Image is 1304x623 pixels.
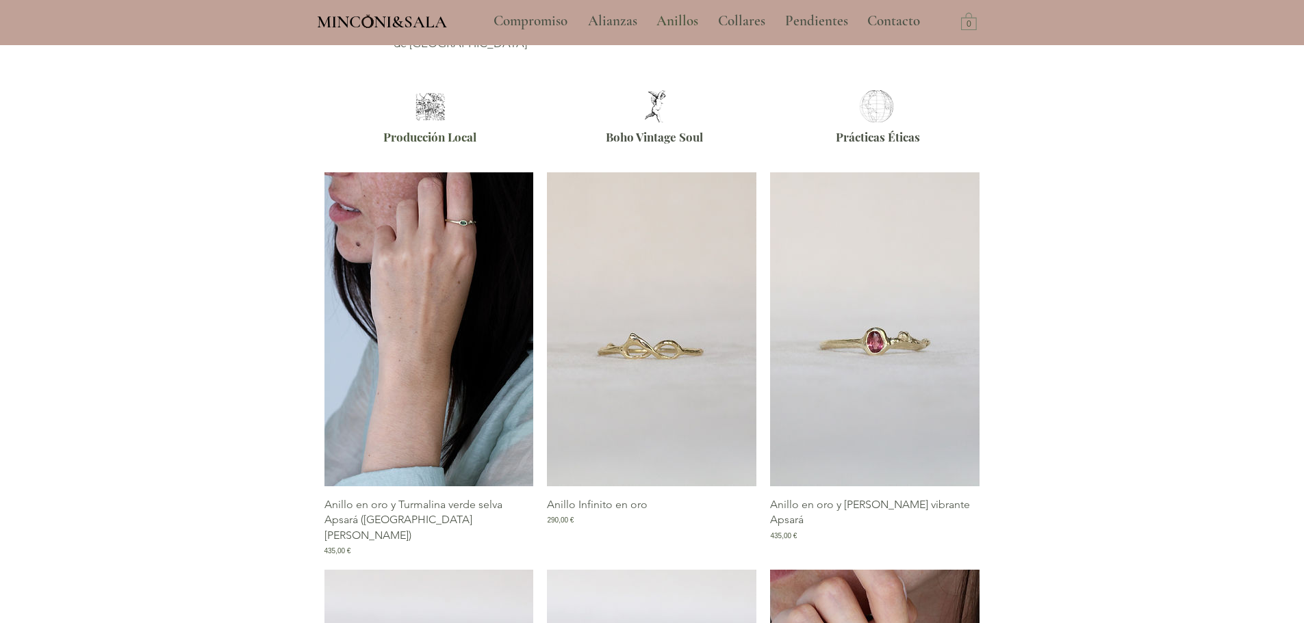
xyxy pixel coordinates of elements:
[857,4,931,38] a: Contacto
[770,172,980,556] div: Galería de Anillo en oro y Turmalina rosa vibrante Apsará
[836,129,920,144] span: Prácticas Éticas
[860,4,927,38] p: Contacto
[547,172,756,556] div: Galería de Anillo Infinito en oro
[487,4,574,38] p: Compromiso
[457,4,958,38] nav: Sitio
[967,20,971,29] text: 0
[778,4,855,38] p: Pendientes
[324,546,351,556] span: 435,00 €
[547,497,756,556] a: Anillo Infinito en oro290,00 €
[770,531,797,541] span: 435,00 €
[606,129,703,144] span: Boho Vintage Soul
[856,90,897,122] img: Joyería Ética
[770,497,980,556] a: Anillo en oro y [PERSON_NAME] vibrante Apsará435,00 €
[547,172,756,486] a: Anillo Infinito en oro
[770,172,980,486] a: Anillo de oro macizo hecho con rama de cerezo y turmalina oval de color rosa vibrante
[635,90,676,122] img: Joyas de estilo Boho Vintage
[324,172,534,556] div: Galería de Anillo en oro y Turmalina verde selva Apsará (East West)
[383,129,476,144] span: Producción Local
[483,4,578,38] a: Compromiso
[581,4,644,38] p: Alianzas
[775,4,857,38] a: Pendientes
[362,14,374,28] img: Minconi Sala
[547,497,648,512] p: Anillo Infinito en oro
[324,497,534,556] a: Anillo en oro y Turmalina verde selva Apsará ([GEOGRAPHIC_DATA][PERSON_NAME])435,00 €
[317,12,447,32] span: MINCONI&SALA
[646,4,708,38] a: Anillos
[711,4,772,38] p: Collares
[650,4,705,38] p: Anillos
[324,172,534,486] img: Anillo en oro y turmalina verde
[324,497,534,543] p: Anillo en oro y Turmalina verde selva Apsará ([GEOGRAPHIC_DATA][PERSON_NAME])
[412,93,448,120] img: Joyeria Barcelona
[708,4,775,38] a: Collares
[578,4,646,38] a: Alianzas
[961,12,977,30] a: Carrito con 0 ítems
[770,497,980,528] p: Anillo en oro y [PERSON_NAME] vibrante Apsará
[547,515,574,525] span: 290,00 €
[317,9,447,31] a: MINCONI&SALA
